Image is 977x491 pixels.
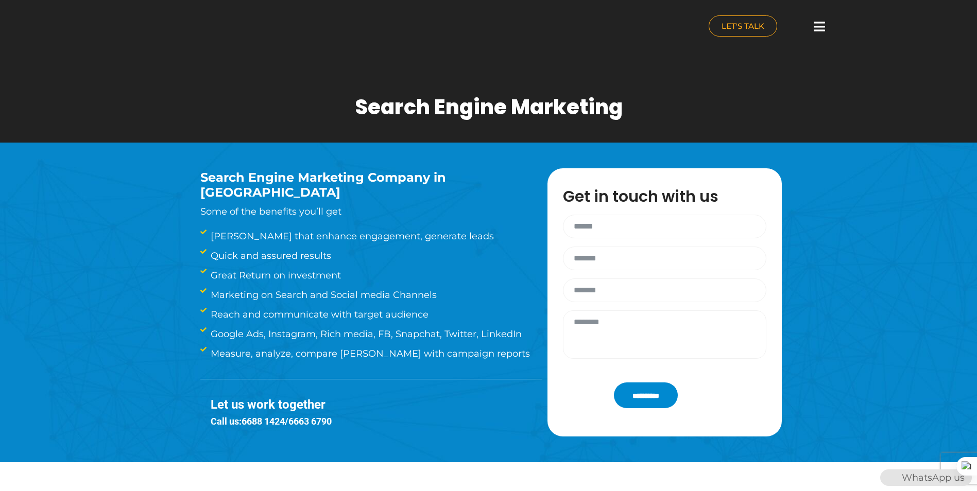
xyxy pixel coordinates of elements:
[208,327,522,341] span: Google Ads, Instagram, Rich media, FB, Snapchat, Twitter, LinkedIn
[722,22,764,30] span: LET'S TALK
[208,307,428,322] span: Reach and communicate with target audience
[558,215,772,408] form: Contact form
[208,249,331,263] span: Quick and assured results
[880,472,972,483] a: WhatsAppWhatsApp us
[208,268,341,283] span: Great Return on investment
[123,5,210,50] img: nuance-qatar_logo
[709,15,777,37] a: LET'S TALK
[208,346,530,361] span: Measure, analyze, compare [PERSON_NAME] with campaign reports
[288,416,332,427] a: 6663 6790
[881,469,898,486] img: WhatsApp
[355,95,623,119] h1: Search Engine Marketing
[242,416,285,427] a: 6688 1424
[563,189,777,204] h3: Get in touch with us
[200,204,517,219] p: Some of the benefits you’ll get
[880,469,972,486] div: WhatsApp us
[208,229,494,243] span: [PERSON_NAME] that enhance engagement, generate leads
[211,397,542,412] h3: Let us work together
[208,288,437,302] span: Marketing on Search and Social media Channels
[123,5,484,50] a: nuance-qatar_logo
[211,416,542,427] h4: Call us: /
[200,170,517,200] h3: Search Engine Marketing Company in [GEOGRAPHIC_DATA]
